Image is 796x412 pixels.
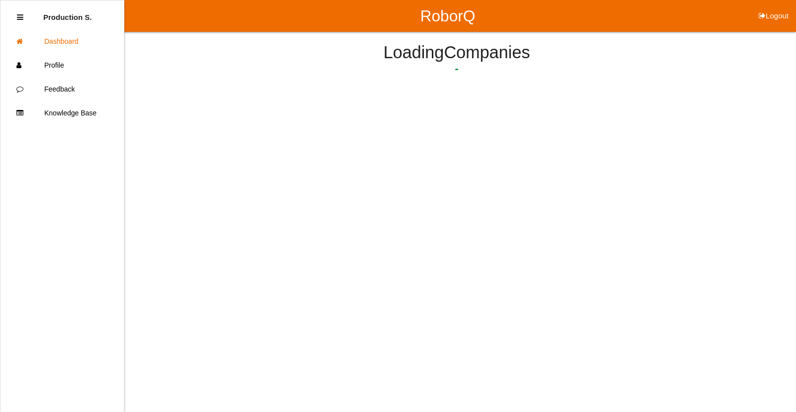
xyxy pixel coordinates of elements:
[149,43,764,62] h4: Loading Companies
[0,101,124,125] a: Knowledge Base
[0,29,124,53] a: Dashboard
[17,5,23,29] div: Close
[0,53,124,77] a: Profile
[43,5,92,21] p: Production Shifts
[0,77,124,101] a: Feedback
